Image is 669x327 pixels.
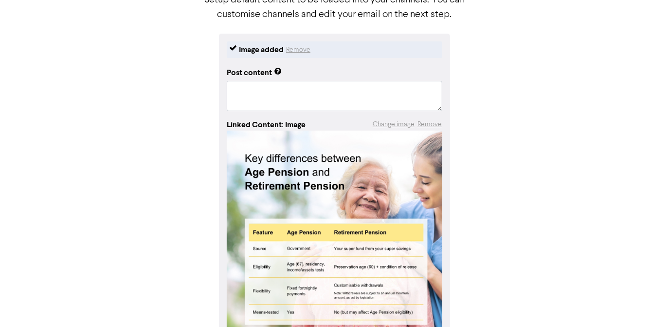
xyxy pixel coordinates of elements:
[227,119,306,131] div: Linked Content: Image
[372,119,415,130] button: Change image
[239,44,284,56] div: Image added
[286,44,311,56] button: Remove
[227,67,282,78] div: Post content
[620,280,669,327] iframe: Chat Widget
[417,119,442,130] button: Remove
